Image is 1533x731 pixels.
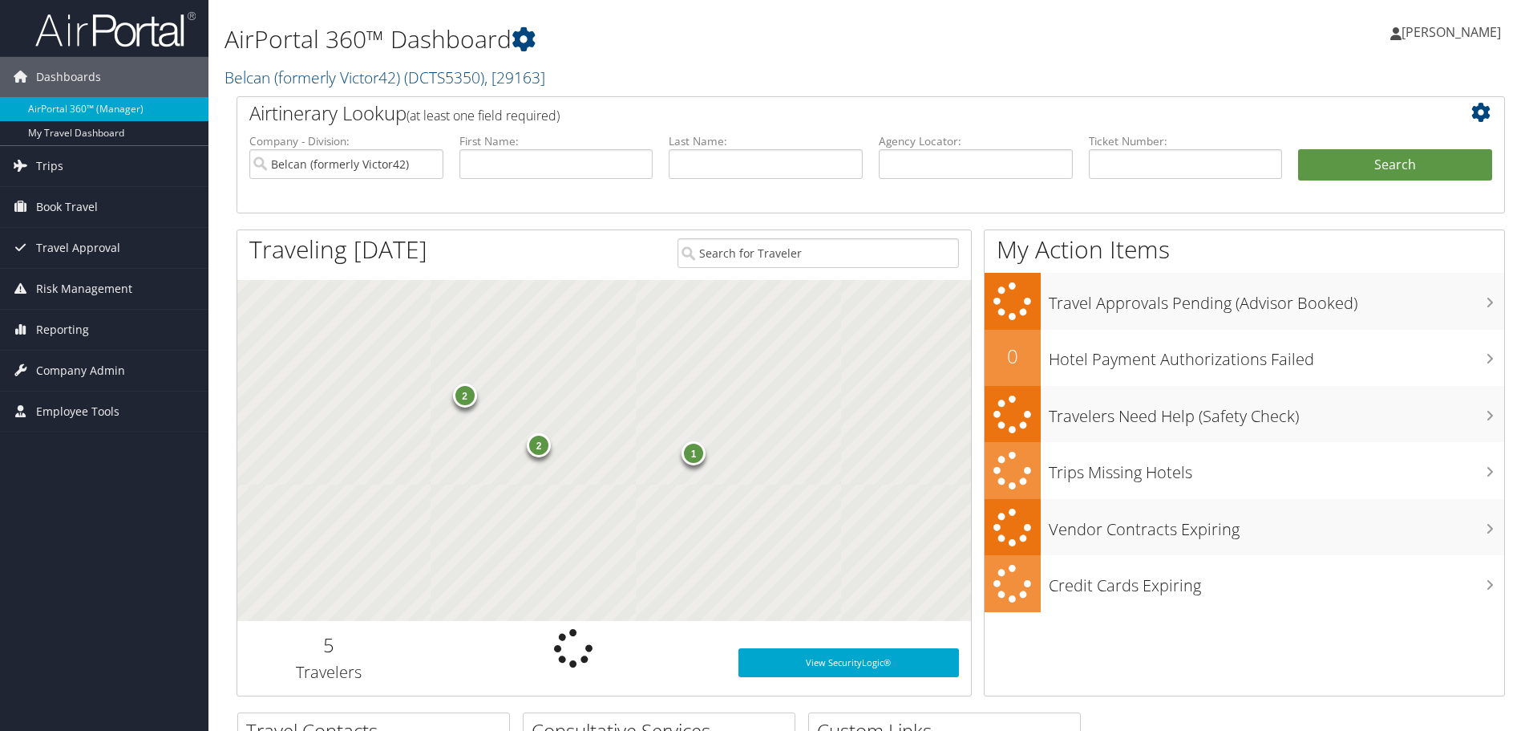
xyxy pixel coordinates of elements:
span: Risk Management [36,269,132,309]
h1: AirPortal 360™ Dashboard [224,22,1086,56]
input: Search for Traveler [678,238,959,268]
h3: Vendor Contracts Expiring [1049,510,1504,541]
a: Belcan (formerly Victor42) [224,67,545,88]
span: Book Travel [36,187,98,227]
h3: Credit Cards Expiring [1049,567,1504,597]
a: Vendor Contracts Expiring [985,499,1504,556]
button: Search [1298,149,1492,181]
h3: Travel Approvals Pending (Advisor Booked) [1049,284,1504,315]
span: ( DCTS5350 ) [404,67,484,88]
a: [PERSON_NAME] [1390,8,1517,56]
h3: Travelers Need Help (Safety Check) [1049,397,1504,428]
h2: 0 [985,343,1041,370]
label: Company - Division: [249,133,443,149]
a: View SecurityLogic® [738,648,959,677]
label: Ticket Number: [1089,133,1283,149]
h3: Hotel Payment Authorizations Failed [1049,340,1504,371]
div: 1 [682,441,706,465]
span: Trips [36,146,63,186]
a: Trips Missing Hotels [985,442,1504,499]
span: Company Admin [36,351,125,391]
h3: Travelers [249,661,409,684]
span: Employee Tools [36,392,119,432]
img: airportal-logo.png [35,10,196,48]
h2: Airtinerary Lookup [249,99,1386,127]
label: Agency Locator: [879,133,1073,149]
a: Travel Approvals Pending (Advisor Booked) [985,273,1504,330]
h2: 5 [249,632,409,659]
span: Dashboards [36,57,101,97]
a: 0Hotel Payment Authorizations Failed [985,330,1504,386]
label: Last Name: [669,133,863,149]
span: Reporting [36,310,89,350]
a: Travelers Need Help (Safety Check) [985,386,1504,443]
div: 2 [453,384,477,408]
span: Travel Approval [36,228,120,268]
h1: Traveling [DATE] [249,233,427,266]
span: , [ 29163 ] [484,67,545,88]
a: Credit Cards Expiring [985,555,1504,612]
span: (at least one field required) [407,107,560,124]
h1: My Action Items [985,233,1504,266]
div: 2 [527,433,551,457]
label: First Name: [459,133,653,149]
span: [PERSON_NAME] [1402,23,1501,41]
h3: Trips Missing Hotels [1049,453,1504,484]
